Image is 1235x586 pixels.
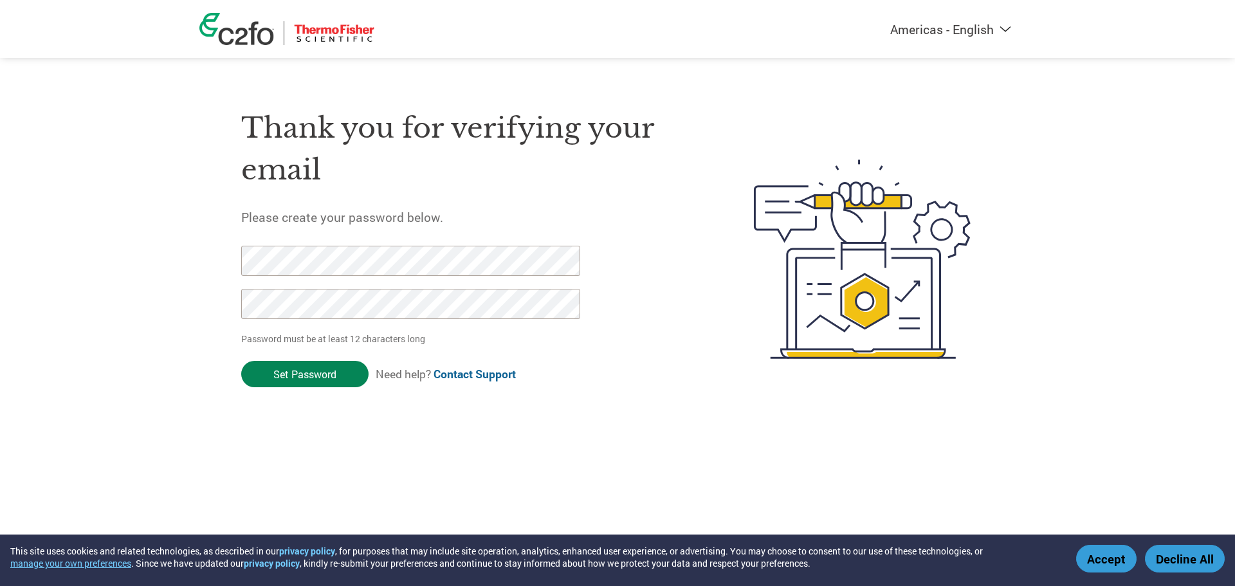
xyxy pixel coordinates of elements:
[244,557,300,569] a: privacy policy
[241,107,693,190] h1: Thank you for verifying your email
[294,21,374,45] img: Thermo Fisher Scientific
[376,367,516,381] span: Need help?
[434,367,516,381] a: Contact Support
[241,332,585,345] p: Password must be at least 12 characters long
[731,89,994,430] img: create-password
[10,545,1057,569] div: This site uses cookies and related technologies, as described in our , for purposes that may incl...
[10,557,131,569] button: manage your own preferences
[199,13,274,45] img: c2fo logo
[241,209,693,225] h5: Please create your password below.
[279,545,335,557] a: privacy policy
[1076,545,1137,572] button: Accept
[241,361,369,387] input: Set Password
[1145,545,1225,572] button: Decline All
